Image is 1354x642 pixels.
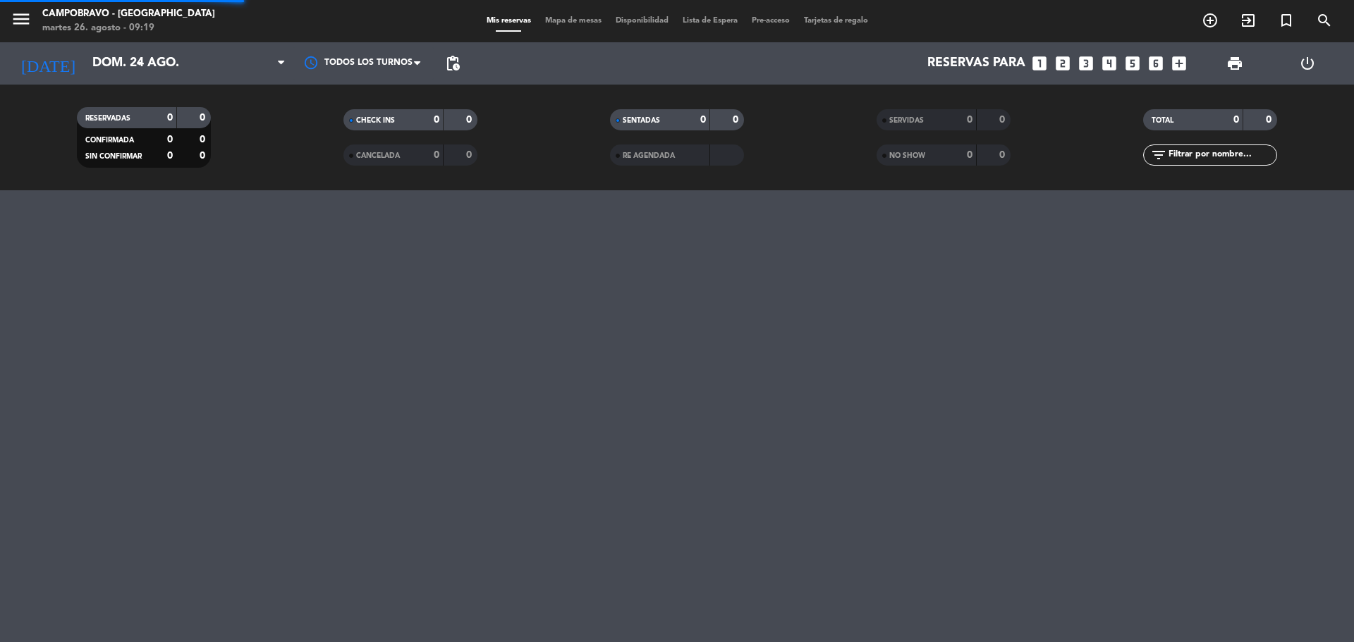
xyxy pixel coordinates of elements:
[1147,54,1165,73] i: looks_6
[1152,117,1173,124] span: TOTAL
[538,17,609,25] span: Mapa de mesas
[889,152,925,159] span: NO SHOW
[167,135,173,144] strong: 0
[1170,54,1188,73] i: add_box
[42,21,215,35] div: martes 26. agosto - 09:19
[200,151,208,161] strong: 0
[11,8,32,35] button: menu
[623,152,675,159] span: RE AGENDADA
[999,150,1008,160] strong: 0
[1278,12,1295,29] i: turned_in_not
[1167,147,1276,163] input: Filtrar por nombre...
[85,115,130,122] span: RESERVADAS
[85,137,134,144] span: CONFIRMADA
[609,17,676,25] span: Disponibilidad
[434,115,439,125] strong: 0
[1202,12,1219,29] i: add_circle_outline
[927,56,1025,70] span: Reservas para
[167,113,173,123] strong: 0
[466,150,475,160] strong: 0
[1226,55,1243,72] span: print
[1316,12,1333,29] i: search
[200,135,208,144] strong: 0
[466,115,475,125] strong: 0
[11,48,85,79] i: [DATE]
[434,150,439,160] strong: 0
[131,55,148,72] i: arrow_drop_down
[967,115,972,125] strong: 0
[676,17,745,25] span: Lista de Espera
[1266,115,1274,125] strong: 0
[1271,42,1343,85] div: LOG OUT
[1299,55,1316,72] i: power_settings_new
[1077,54,1095,73] i: looks_3
[1240,12,1257,29] i: exit_to_app
[356,117,395,124] span: CHECK INS
[733,115,741,125] strong: 0
[85,153,142,160] span: SIN CONFIRMAR
[889,117,924,124] span: SERVIDAS
[797,17,875,25] span: Tarjetas de regalo
[967,150,972,160] strong: 0
[480,17,538,25] span: Mis reservas
[1233,115,1239,125] strong: 0
[999,115,1008,125] strong: 0
[1150,147,1167,163] i: filter_list
[356,152,400,159] span: CANCELADA
[11,8,32,30] i: menu
[1030,54,1049,73] i: looks_one
[745,17,797,25] span: Pre-acceso
[167,151,173,161] strong: 0
[200,113,208,123] strong: 0
[623,117,660,124] span: SENTADAS
[700,115,706,125] strong: 0
[444,55,461,72] span: pending_actions
[1123,54,1142,73] i: looks_5
[1100,54,1118,73] i: looks_4
[42,7,215,21] div: Campobravo - [GEOGRAPHIC_DATA]
[1054,54,1072,73] i: looks_two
